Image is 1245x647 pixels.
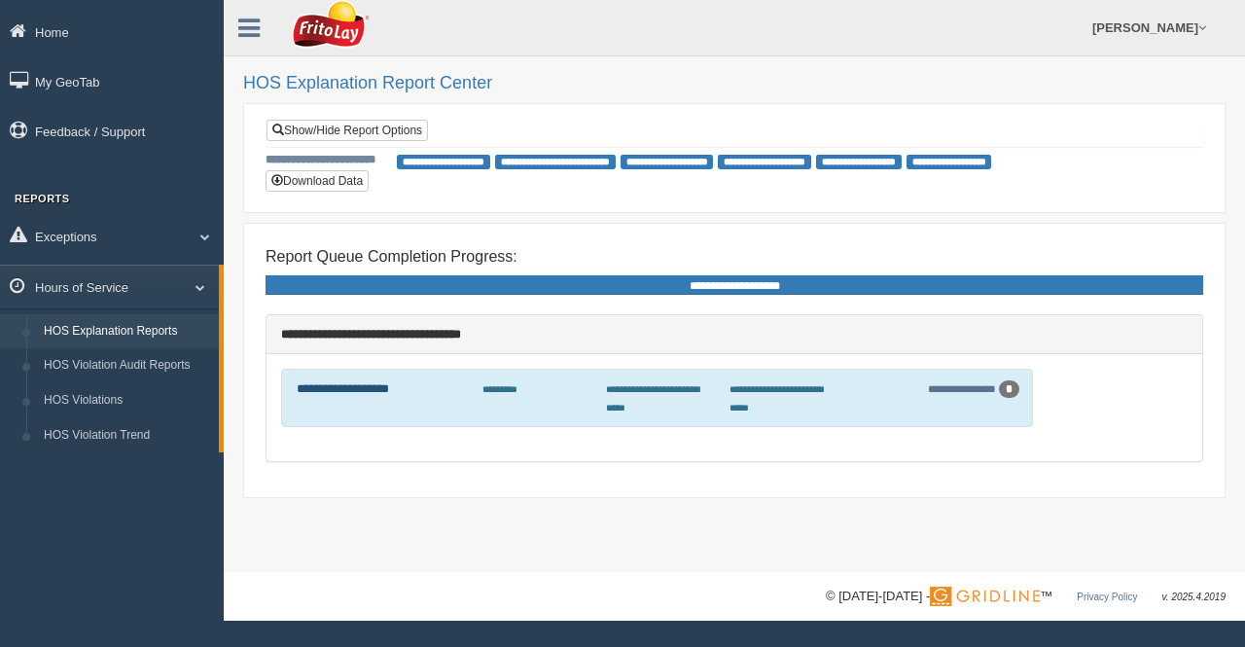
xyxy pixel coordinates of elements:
[35,348,219,383] a: HOS Violation Audit Reports
[826,587,1226,607] div: © [DATE]-[DATE] - ™
[930,587,1040,606] img: Gridline
[35,314,219,349] a: HOS Explanation Reports
[35,383,219,418] a: HOS Violations
[266,170,369,192] button: Download Data
[1162,592,1226,602] span: v. 2025.4.2019
[243,74,1226,93] h2: HOS Explanation Report Center
[1077,592,1137,602] a: Privacy Policy
[35,418,219,453] a: HOS Violation Trend
[267,120,428,141] a: Show/Hide Report Options
[266,248,1203,266] h4: Report Queue Completion Progress:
